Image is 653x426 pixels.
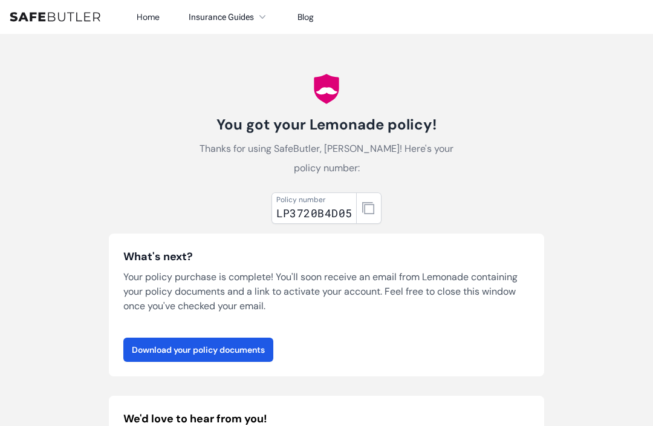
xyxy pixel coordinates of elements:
[297,11,314,22] a: Blog
[191,115,462,134] h1: You got your Lemonade policy!
[123,248,530,265] h3: What's next?
[276,195,352,205] div: Policy number
[123,338,273,362] a: Download your policy documents
[189,10,268,24] button: Insurance Guides
[123,270,530,313] p: Your policy purchase is complete! You'll soon receive an email from Lemonade containing your poli...
[137,11,160,22] a: Home
[10,12,100,22] img: SafeButler Text Logo
[276,205,352,221] div: LP3720B4D05
[191,139,462,178] p: Thanks for using SafeButler, [PERSON_NAME]! Here's your policy number:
